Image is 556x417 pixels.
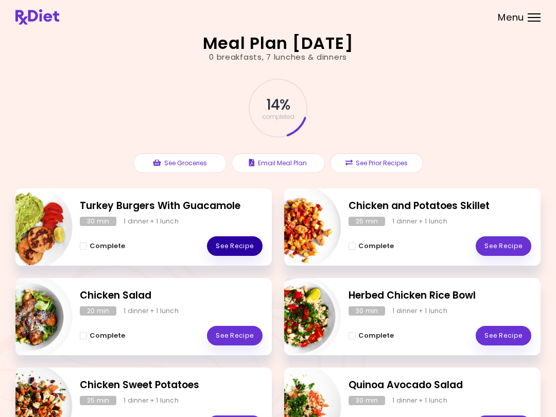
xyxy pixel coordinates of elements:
[80,329,125,342] button: Complete - Chicken Salad
[476,326,531,345] a: See Recipe - Herbed Chicken Rice Bowl
[80,396,116,405] div: 25 min
[90,332,125,340] span: Complete
[349,396,385,405] div: 30 min
[256,274,341,359] img: Info - Herbed Chicken Rice Bowl
[124,306,179,316] div: 1 dinner + 1 lunch
[124,217,179,226] div: 1 dinner + 1 lunch
[330,153,423,173] button: See Prior Recipes
[207,326,263,345] a: See Recipe - Chicken Salad
[133,153,227,173] button: See Groceries
[358,332,394,340] span: Complete
[349,329,394,342] button: Complete - Herbed Chicken Rice Bowl
[262,114,294,120] span: completed
[80,288,263,303] h2: Chicken Salad
[80,240,125,252] button: Complete - Turkey Burgers With Guacamole
[392,217,447,226] div: 1 dinner + 1 lunch
[80,306,116,316] div: 20 min
[80,199,263,214] h2: Turkey Burgers With Guacamole
[232,153,325,173] button: Email Meal Plan
[349,199,531,214] h2: Chicken and Potatoes Skillet
[266,96,290,114] span: 14 %
[90,242,125,250] span: Complete
[209,51,347,63] div: 0 breakfasts , 7 lunches & dinners
[207,236,263,256] a: See Recipe - Turkey Burgers With Guacamole
[349,217,385,226] div: 25 min
[349,240,394,252] button: Complete - Chicken and Potatoes Skillet
[256,184,341,270] img: Info - Chicken and Potatoes Skillet
[349,288,531,303] h2: Herbed Chicken Rice Bowl
[498,13,524,22] span: Menu
[358,242,394,250] span: Complete
[80,217,116,226] div: 30 min
[203,35,354,51] h2: Meal Plan [DATE]
[476,236,531,256] a: See Recipe - Chicken and Potatoes Skillet
[392,396,447,405] div: 1 dinner + 1 lunch
[392,306,447,316] div: 1 dinner + 1 lunch
[349,378,531,393] h2: Quinoa Avocado Salad
[124,396,179,405] div: 1 dinner + 1 lunch
[349,306,385,316] div: 30 min
[15,9,59,25] img: RxDiet
[80,378,263,393] h2: Chicken Sweet Potatoes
